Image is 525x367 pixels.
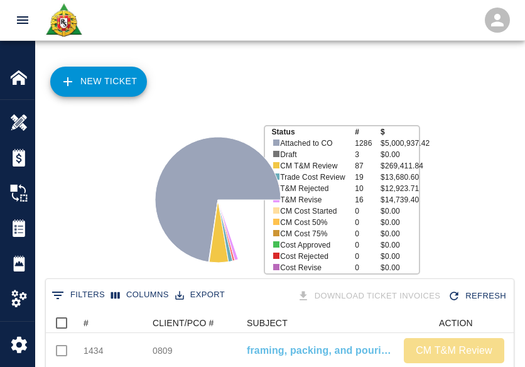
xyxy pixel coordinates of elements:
p: $0.00 [381,205,419,217]
p: $0.00 [381,239,419,251]
p: $0.00 [381,262,419,273]
p: $0.00 [381,228,419,239]
p: Cost Rejected [280,251,347,262]
p: Trade Cost Review [280,172,347,183]
p: $5,000,937.42 [381,138,419,149]
p: 1286 [355,138,381,149]
p: Status [271,126,355,138]
p: $12,923.71 [381,183,419,194]
p: T&M Rejected [280,183,347,194]
p: 87 [355,160,381,172]
div: CLIENT/PCO # [146,313,241,333]
p: Cost Revise [280,262,347,273]
p: CM T&M Review [280,160,347,172]
p: T&M Revise [280,194,347,205]
div: Refresh the list [445,285,511,307]
img: Roger & Sons Concrete [45,3,83,38]
p: 0 [355,262,381,273]
p: $0.00 [381,251,419,262]
a: NEW TICKET [50,67,147,97]
div: SUBJECT [247,313,288,333]
p: CM Cost 50% [280,217,347,228]
p: Attached to CO [280,138,347,149]
button: Select columns [108,285,172,305]
p: $0.00 [381,217,419,228]
p: Draft [280,149,347,160]
p: $14,739.40 [381,194,419,205]
iframe: Chat Widget [462,307,525,367]
p: $269,411.84 [381,160,419,172]
p: 19 [355,172,381,183]
button: Refresh [445,285,511,307]
div: Tickets download in groups of 15 [295,285,446,307]
div: SUBJECT [241,313,398,333]
p: CM Cost 75% [280,228,347,239]
div: ACTION [398,313,511,333]
p: CM Cost Started [280,205,347,217]
button: Export [172,285,228,305]
button: open drawer [8,5,38,35]
div: ACTION [439,313,473,333]
button: Show filters [48,285,108,305]
p: Cost Approved [280,239,347,251]
p: 0 [355,228,381,239]
p: 16 [355,194,381,205]
p: $ [381,126,419,138]
div: # [84,313,89,333]
p: 0 [355,251,381,262]
p: $0.00 [381,149,419,160]
p: CM T&M Review [409,343,499,358]
p: 0 [355,217,381,228]
div: CLIENT/PCO # [153,313,214,333]
p: $13,680.60 [381,172,419,183]
p: 3 [355,149,381,160]
div: # [77,313,146,333]
div: 0809 [153,344,173,357]
div: 1434 [84,344,104,357]
a: framing, packing, and pouring drains for Level #3 m/7, and Level 3 M/5 F,G,H-13. [247,343,391,358]
p: 0 [355,205,381,217]
p: 10 [355,183,381,194]
p: 0 [355,239,381,251]
p: # [355,126,381,138]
